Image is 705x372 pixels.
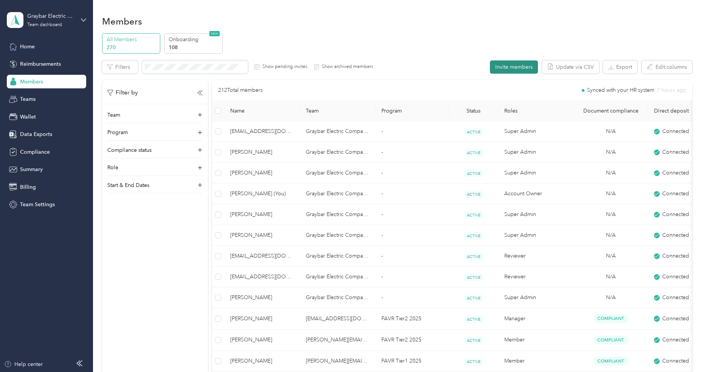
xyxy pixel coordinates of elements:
[300,184,375,204] td: Graybar Electric Company, Inc
[107,36,158,43] p: All Members
[20,43,35,51] span: Home
[464,358,483,366] span: ACTIVE
[230,108,294,114] span: Name
[300,351,375,372] td: david.halsey@graybar.com
[107,181,149,189] p: Start & End Dates
[375,100,449,121] th: Program
[498,267,574,287] td: Reviewer
[169,36,220,43] p: Onboarding
[542,60,599,74] button: Update via CSV
[498,225,574,246] td: Super Admin
[20,165,43,173] span: Summary
[230,252,294,260] span: [EMAIL_ADDRESS][DOMAIN_NAME]
[606,210,616,219] span: N/A
[464,294,483,302] span: ACTIVE
[490,60,538,74] button: Invite members
[260,63,307,70] label: Show pending invites
[498,287,574,308] td: Super Admin
[498,184,574,204] td: Account Owner
[375,351,449,372] td: FAVR Tier1 2025
[107,128,128,136] p: Program
[107,43,158,51] p: 270
[27,12,74,20] div: Graybar Electric Company, Inc
[20,148,50,156] span: Compliance
[107,111,120,119] p: Team
[300,225,375,246] td: Graybar Electric Company, Inc
[498,246,574,267] td: Reviewer
[498,121,574,142] td: Super Admin
[606,148,616,156] span: N/A
[300,163,375,184] td: Graybar Electric Company, Inc
[102,17,142,25] h1: Members
[300,267,375,287] td: Graybar Electric Company, Inc
[662,231,689,239] span: Connected
[27,23,62,27] div: Team dashboard
[375,204,449,225] td: -
[375,121,449,142] td: -
[593,314,628,323] span: Compliant
[230,210,294,219] span: [PERSON_NAME]
[4,360,43,368] button: Help center
[464,315,483,323] span: ACTIVE
[375,184,449,204] td: -
[606,127,616,136] span: N/A
[498,100,574,121] th: Roles
[300,246,375,267] td: Graybar Electric Company, Inc
[375,163,449,184] td: -
[375,287,449,308] td: -
[20,201,55,208] span: Team Settings
[587,88,654,93] span: Synced with your HR system
[230,357,294,365] span: [PERSON_NAME]
[224,225,300,246] td: Tim Carpenter
[662,273,689,281] span: Connected
[224,142,300,163] td: Patrick Loveless
[300,287,375,308] td: Graybar Electric Company, Inc
[224,184,300,204] td: Kayla Bonebrake (You)
[224,308,300,329] td: Mark Kozy
[498,308,574,329] td: Manager
[657,88,686,93] span: 7 hours ago
[464,211,483,219] span: ACTIVE
[107,88,138,97] p: Filter by
[464,273,483,281] span: ACTIVE
[224,351,300,372] td: Tanner Gilbert
[603,60,637,74] button: Export
[230,315,294,323] span: [PERSON_NAME]
[300,330,375,351] td: robert.janociak@graybar.com
[375,225,449,246] td: -
[20,113,36,121] span: Wallet
[300,308,375,329] td: Mark.Kozy@graybar.com
[498,204,574,225] td: Super Admin
[606,252,616,260] span: N/A
[20,60,61,68] span: Reimbursements
[593,357,628,366] span: Compliant
[230,336,294,344] span: [PERSON_NAME]
[606,231,616,239] span: N/A
[224,163,300,184] td: Mandy Flanagan
[662,148,689,156] span: Connected
[375,308,449,329] td: FAVR Tier2 2025
[464,253,483,261] span: ACTIVE
[464,190,483,198] span: ACTIVE
[498,351,574,372] td: Member
[230,231,294,239] span: [PERSON_NAME]
[224,100,300,121] th: Name
[593,336,628,344] span: Compliant
[107,146,152,154] p: Compliance status
[230,293,294,302] span: [PERSON_NAME]
[375,267,449,287] td: -
[20,183,36,191] span: Billing
[230,148,294,156] span: [PERSON_NAME]
[300,204,375,225] td: Graybar Electric Company, Inc
[580,108,642,114] div: Document compliance
[300,142,375,163] td: Graybar Electric Company, Inc
[662,315,689,323] span: Connected
[300,100,375,121] th: Team
[224,287,300,308] td: Rodney Schreckenberg
[224,267,300,287] td: favr2+graybar@everlance.com
[20,130,52,138] span: Data Exports
[464,128,483,136] span: ACTIVE
[102,60,138,74] button: Filters
[663,330,705,372] iframe: Everlance-gr Chat Button Frame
